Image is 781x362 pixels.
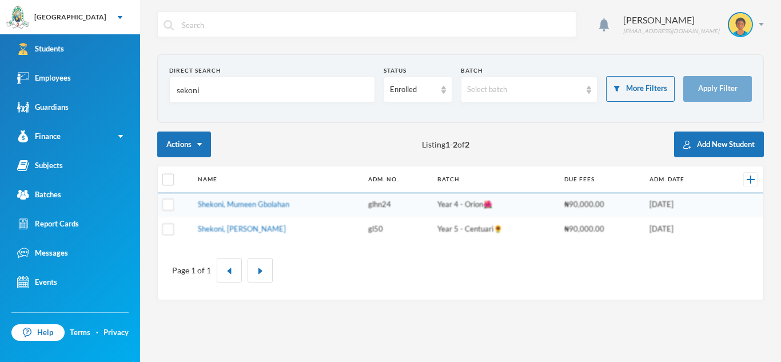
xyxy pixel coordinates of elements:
[432,217,559,241] td: Year 5 - Centuari🌻
[17,189,61,201] div: Batches
[644,193,720,217] td: [DATE]
[559,193,644,217] td: ₦90,000.00
[747,176,755,184] img: +
[96,327,98,339] div: ·
[461,66,598,75] div: Batch
[17,101,69,113] div: Guardians
[169,66,375,75] div: Direct Search
[17,218,79,230] div: Report Cards
[644,217,720,241] td: [DATE]
[172,264,211,276] div: Page 1 of 1
[432,166,559,193] th: Batch
[683,76,752,102] button: Apply Filter
[157,132,211,157] button: Actions
[181,12,570,38] input: Search
[729,13,752,36] img: STUDENT
[17,72,71,84] div: Employees
[384,66,452,75] div: Status
[606,76,675,102] button: More Filters
[432,193,559,217] td: Year 4 - Orion🌺
[674,132,764,157] button: Add New Student
[623,27,719,35] div: [EMAIL_ADDRESS][DOMAIN_NAME]
[465,140,469,149] b: 2
[34,12,106,22] div: [GEOGRAPHIC_DATA]
[17,130,61,142] div: Finance
[70,327,90,339] a: Terms
[192,166,362,193] th: Name
[390,84,436,96] div: Enrolled
[422,138,469,150] span: Listing - of
[17,43,64,55] div: Students
[453,140,457,149] b: 2
[467,84,581,96] div: Select batch
[103,327,129,339] a: Privacy
[362,217,432,241] td: gl50
[362,193,432,217] td: glhn24
[559,217,644,241] td: ₦90,000.00
[623,13,719,27] div: [PERSON_NAME]
[11,324,65,341] a: Help
[362,166,432,193] th: Adm. No.
[17,276,57,288] div: Events
[198,224,286,233] a: Shekoni, [PERSON_NAME]
[559,166,644,193] th: Due Fees
[644,166,720,193] th: Adm. Date
[198,200,289,209] a: Shekoni, Mumeen Gbolahan
[176,77,369,103] input: Name, Admin No, Phone number, Email Address
[445,140,450,149] b: 1
[17,160,63,172] div: Subjects
[17,247,68,259] div: Messages
[164,20,174,30] img: search
[6,6,29,29] img: logo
